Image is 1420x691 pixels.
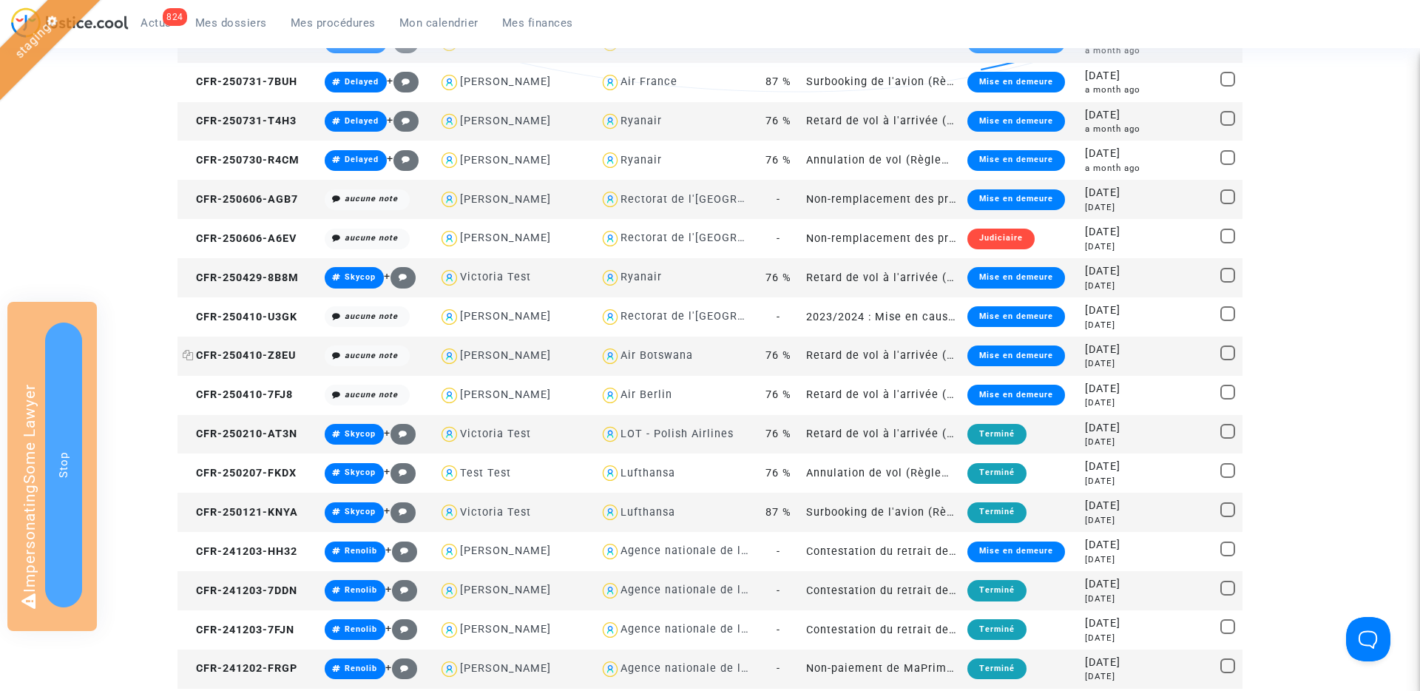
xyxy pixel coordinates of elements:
img: icon-user.svg [439,619,460,641]
img: icon-user.svg [439,267,460,289]
span: + [387,152,419,165]
span: Renolib [345,624,377,634]
div: Terminé [967,424,1027,445]
div: [DATE] [1085,224,1146,240]
img: icon-user.svg [600,345,621,367]
div: Agence nationale de l'habitat [621,662,783,675]
span: - [777,311,780,323]
i: aucune note [345,351,398,360]
img: icon-user.svg [439,306,460,328]
span: 76 % [765,154,791,166]
div: [PERSON_NAME] [460,388,551,401]
span: + [385,544,417,556]
img: icon-user.svg [439,189,460,210]
div: [DATE] [1085,68,1146,84]
i: aucune note [345,311,398,321]
img: icon-user.svg [439,462,460,484]
td: Retard de vol à l'arrivée (Règlement CE n°261/2004) [801,415,962,454]
div: Ryanair [621,154,662,166]
div: Rectorat de l'[GEOGRAPHIC_DATA] [621,193,809,206]
div: Victoria Test [460,271,531,283]
div: Ryanair [621,271,662,283]
img: icon-user.svg [600,306,621,328]
td: Annulation de vol (Règlement CE n°261/2004) [801,141,962,180]
button: Stop [45,323,82,607]
i: aucune note [345,194,398,203]
td: Surbooking de l'avion (Règlement CE n°261/2004) [801,493,962,532]
img: icon-user.svg [600,228,621,249]
div: [PERSON_NAME] [460,310,551,323]
div: [PERSON_NAME] [460,584,551,596]
img: icon-user.svg [439,72,460,93]
span: Renolib [345,546,377,556]
span: Delayed [345,116,379,126]
img: icon-user.svg [439,228,460,249]
img: icon-user.svg [439,385,460,406]
span: Skycop [345,272,376,282]
td: Retard de vol à l'arrivée (Règlement CE n°261/2004) [801,258,962,297]
span: CFR-250410-U3GK [183,311,297,323]
img: icon-user.svg [439,149,460,171]
img: icon-user.svg [439,580,460,601]
a: Mes dossiers [183,12,279,34]
span: Delayed [345,77,379,87]
span: Skycop [345,468,376,477]
div: [DATE] [1085,670,1146,683]
div: [DATE] [1085,553,1146,566]
span: + [385,661,417,674]
div: [DATE] [1085,616,1146,632]
div: [DATE] [1085,303,1146,319]
span: + [387,114,419,127]
span: 76 % [765,272,791,284]
img: icon-user.svg [439,502,460,523]
div: [DATE] [1085,537,1146,553]
span: CFR-250606-A6EV [183,232,297,245]
span: CFR-241203-HH32 [183,545,297,558]
span: CFR-250210-AT3N [183,428,297,440]
img: jc-logo.svg [11,7,129,38]
div: Lufthansa [621,467,675,479]
div: [DATE] [1085,146,1146,162]
span: 76 % [765,115,791,127]
div: Mise en demeure [967,306,1065,327]
div: Lufthansa [621,506,675,519]
span: + [384,270,416,283]
div: [PERSON_NAME] [460,115,551,127]
div: Victoria Test [460,428,531,440]
img: icon-user.svg [600,580,621,601]
div: Mise en demeure [967,345,1065,366]
div: [DATE] [1085,342,1146,358]
img: icon-user.svg [439,658,460,680]
td: Retard de vol à l'arrivée (Règlement CE n°261/2004) [801,102,962,141]
span: 87 % [765,75,791,88]
td: Annulation de vol (Règlement CE n°261/2004) [801,454,962,493]
div: [DATE] [1085,357,1146,370]
td: Retard de vol à l'arrivée (Règlement CE n°261/2004) [801,376,962,415]
div: Ryanair [621,115,662,127]
div: a month ago [1085,162,1146,175]
div: Mise en demeure [967,267,1065,288]
img: icon-user.svg [600,267,621,289]
span: Delayed [345,155,379,164]
div: Agence nationale de l'habitat [621,545,783,557]
span: Skycop [345,507,376,516]
img: icon-user.svg [439,111,460,132]
img: icon-user.svg [600,424,621,445]
span: CFR-250730-R4CM [183,154,300,166]
img: icon-user.svg [600,189,621,210]
div: Victoria Test [460,506,531,519]
td: Contestation du retrait de [PERSON_NAME] par l'ANAH (mandataire) [801,571,962,610]
div: 824 [163,8,187,26]
img: icon-user.svg [600,385,621,406]
span: CFR-250731-7BUH [183,75,297,88]
span: Mon calendrier [399,16,479,30]
i: aucune note [345,233,398,243]
span: - [777,662,780,675]
td: Surbooking de l'avion (Règlement CE n°261/2004) [801,63,962,102]
div: [DATE] [1085,240,1146,253]
span: - [777,624,780,636]
div: [DATE] [1085,201,1146,214]
div: [DATE] [1085,655,1146,671]
div: Agence nationale de l'habitat [621,584,783,596]
td: Non-paiement de MaPrimeRenov' par l'ANAH (mandataire) [801,650,962,689]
